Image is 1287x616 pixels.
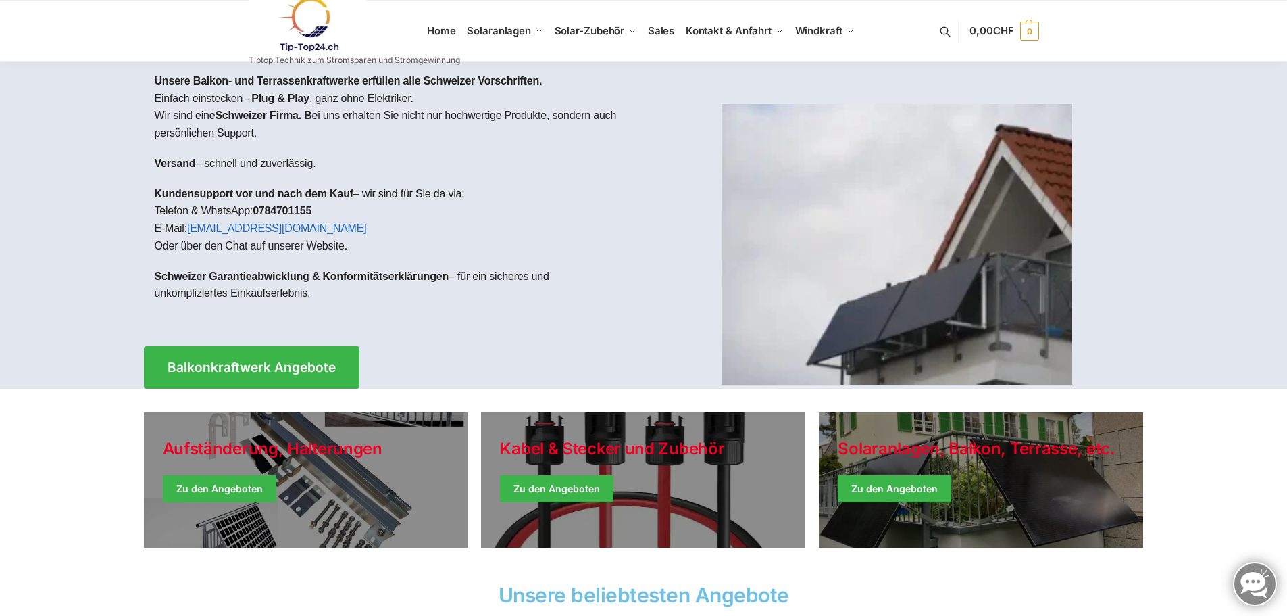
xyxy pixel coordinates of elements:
p: – schnell und zuverlässig. [155,155,633,172]
span: Windkraft [795,24,842,37]
strong: Schweizer Firma. B [215,110,311,121]
p: Tiptop Technik zum Stromsparen und Stromgewinnung [249,56,460,64]
strong: Schweizer Garantieabwicklung & Konformitätserklärungen [155,270,449,282]
a: Kontakt & Anfahrt [680,1,789,62]
a: Winter Jackets [819,412,1143,548]
p: – für ein sicheres und unkompliziertes Einkaufserlebnis. [155,268,633,302]
div: Einfach einstecken – , ganz ohne Elektriker. [144,62,644,326]
span: Sales [648,24,675,37]
strong: Unsere Balkon- und Terrassenkraftwerke erfüllen alle Schweizer Vorschriften. [155,75,542,87]
a: Windkraft [789,1,860,62]
a: Balkonkraftwerk Angebote [144,346,359,389]
span: 0 [1020,22,1039,41]
a: 0,00CHF 0 [969,11,1038,51]
a: Holiday Style [481,412,805,548]
span: Solaranlagen [467,24,531,37]
span: CHF [993,24,1014,37]
span: 0,00 [969,24,1013,37]
span: Kontakt & Anfahrt [686,24,772,37]
a: Holiday Style [144,412,468,548]
strong: Plug & Play [251,93,309,104]
span: Solar-Zubehör [555,24,625,37]
strong: Versand [155,158,196,169]
a: Solar-Zubehör [549,1,642,62]
p: – wir sind für Sie da via: Telefon & WhatsApp: E-Mail: Oder über den Chat auf unserer Website. [155,185,633,254]
strong: Kundensupport vor und nach dem Kauf [155,188,353,199]
span: Balkonkraftwerk Angebote [168,361,336,374]
a: [EMAIL_ADDRESS][DOMAIN_NAME] [187,222,367,234]
a: Sales [642,1,680,62]
strong: 0784701155 [253,205,311,216]
p: Wir sind eine ei uns erhalten Sie nicht nur hochwertige Produkte, sondern auch persönlichen Support. [155,107,633,141]
a: Solaranlagen [461,1,549,62]
img: Home 1 [722,104,1072,385]
h2: Unsere beliebtesten Angebote [144,585,1144,605]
